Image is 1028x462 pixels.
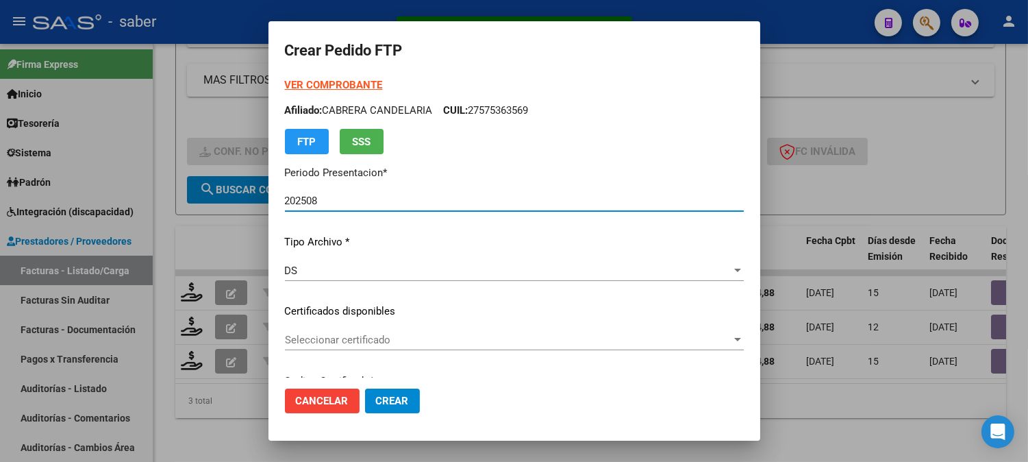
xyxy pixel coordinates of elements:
span: Cancelar [296,395,349,407]
span: Seleccionar certificado [285,334,731,346]
p: CABRERA CANDELARIA 27575363569 [285,103,744,119]
button: SSS [340,129,384,154]
button: Cancelar [285,389,360,413]
a: VER COMPROBANTE [285,79,383,91]
span: FTP [297,136,316,148]
button: FTP [285,129,329,154]
span: CUIL: [444,104,468,117]
p: Codigo Certificado [285,374,744,389]
span: SSS [352,136,371,148]
div: Open Intercom Messenger [981,415,1014,448]
button: Crear [365,389,420,413]
p: Tipo Archivo * [285,234,744,250]
p: Certificados disponibles [285,304,744,319]
span: DS [285,265,298,277]
p: Periodo Presentacion [285,165,744,181]
span: Crear [376,395,409,407]
h2: Crear Pedido FTP [285,38,744,64]
span: Afiliado: [285,104,323,117]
